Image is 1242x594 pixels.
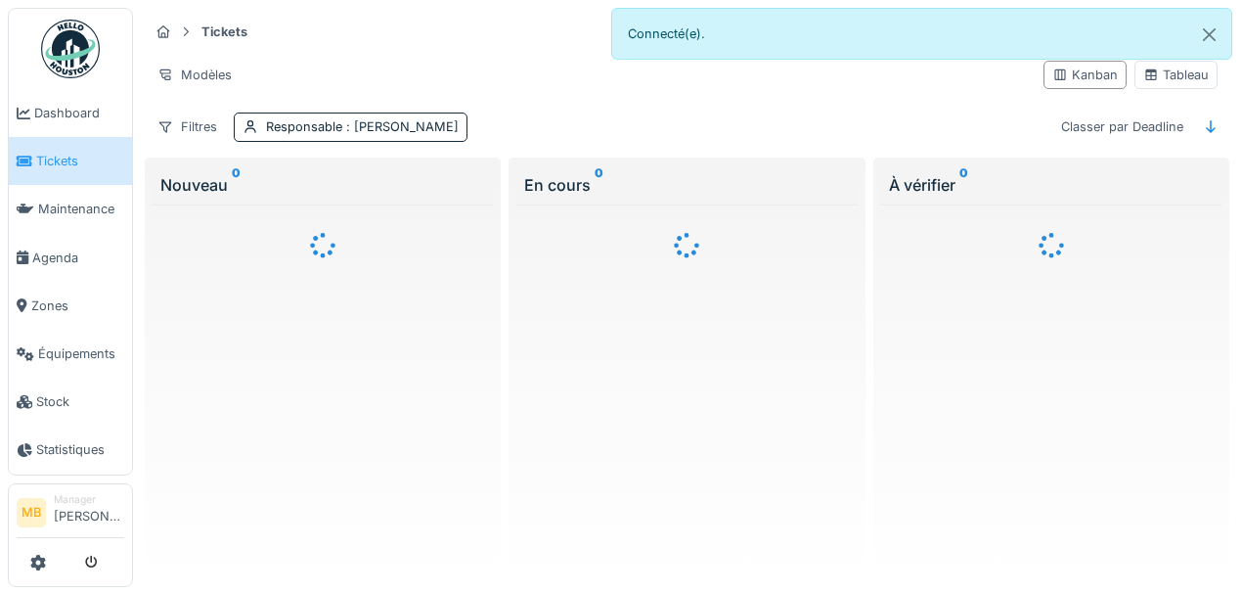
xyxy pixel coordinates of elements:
div: Tableau [1143,66,1209,84]
div: Classer par Deadline [1052,113,1192,141]
div: À vérifier [889,173,1214,197]
a: Tickets [9,137,132,185]
a: Agenda [9,234,132,282]
span: Statistiques [36,440,124,459]
span: : [PERSON_NAME] [342,119,459,134]
span: Tickets [36,152,124,170]
div: Kanban [1052,66,1118,84]
div: Modèles [149,61,241,89]
sup: 0 [959,173,968,197]
div: Manager [54,492,124,507]
div: Connecté(e). [611,8,1232,60]
div: En cours [524,173,849,197]
sup: 0 [595,173,603,197]
a: Dashboard [9,89,132,137]
img: Badge_color-CXgf-gQk.svg [41,20,100,78]
button: Close [1187,9,1231,61]
div: Nouveau [160,173,485,197]
div: Filtres [149,113,226,141]
span: Dashboard [34,104,124,122]
a: Statistiques [9,426,132,474]
a: Stock [9,378,132,426]
span: Stock [36,392,124,411]
a: Équipements [9,330,132,378]
li: MB [17,498,46,527]
a: Maintenance [9,185,132,233]
a: MB Manager[PERSON_NAME] [17,492,124,539]
li: [PERSON_NAME] [54,492,124,534]
a: Zones [9,282,132,330]
strong: Tickets [194,23,255,41]
span: Équipements [38,344,124,363]
sup: 0 [232,173,241,197]
div: Responsable [266,117,459,136]
span: Maintenance [38,200,124,218]
span: Agenda [32,249,124,267]
span: Zones [31,297,124,315]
